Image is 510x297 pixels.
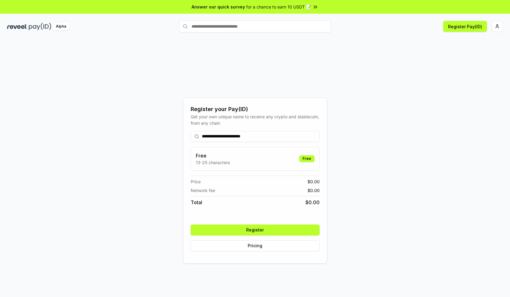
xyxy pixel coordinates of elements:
button: Register [191,224,320,235]
div: Alpha [53,23,70,30]
div: Free [299,155,314,162]
span: Answer our quick survey [192,4,245,10]
img: reveel_dark [7,23,28,30]
div: Register your Pay(ID) [191,105,320,113]
span: $ 0.00 [305,199,320,206]
h3: Free [196,152,230,159]
span: $ 0.00 [308,187,320,194]
button: Register Pay(ID) [443,21,487,32]
span: Price [191,178,201,185]
button: Pricing [191,240,320,251]
span: Network fee [191,187,215,194]
div: Get your own unique name to receive any crypto and stablecoin, from any chain [191,113,320,126]
p: 13-25 characters [196,159,230,166]
span: $ 0.00 [308,178,320,185]
span: Total [191,199,202,206]
span: for a chance to earn 10 USDT 📝 [246,4,311,10]
img: pay_id [29,23,51,30]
